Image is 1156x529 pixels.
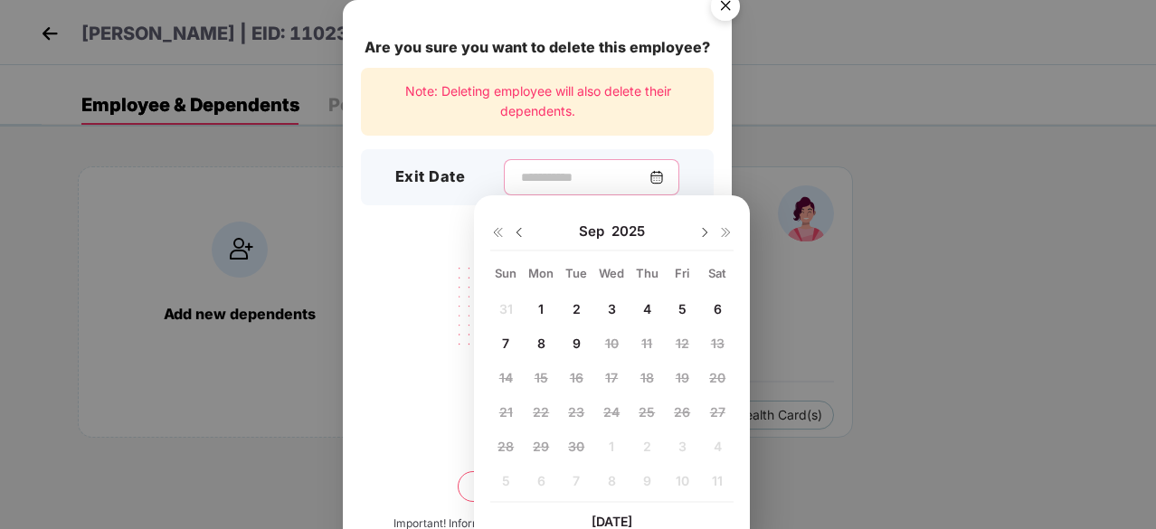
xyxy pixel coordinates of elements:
[719,225,734,240] img: svg+xml;base64,PHN2ZyB4bWxucz0iaHR0cDovL3d3dy53My5vcmcvMjAwMC9zdmciIHdpZHRoPSIxNiIgaGVpZ2h0PSIxNi...
[649,170,664,184] img: svg+xml;base64,PHN2ZyBpZD0iQ2FsZW5kYXItMzJ4MzIiIHhtbG5zPSJodHRwOi8vd3d3LnczLm9yZy8yMDAwL3N2ZyIgd2...
[702,265,734,281] div: Sat
[631,265,663,281] div: Thu
[573,301,581,316] span: 2
[526,265,557,281] div: Mon
[579,222,611,241] span: Sep
[596,265,628,281] div: Wed
[697,225,712,240] img: svg+xml;base64,PHN2ZyBpZD0iRHJvcGRvd24tMzJ4MzIiIHhtbG5zPSJodHRwOi8vd3d3LnczLm9yZy8yMDAwL3N2ZyIgd2...
[573,335,581,351] span: 9
[561,265,592,281] div: Tue
[714,301,722,316] span: 6
[361,36,714,59] div: Are you sure you want to delete this employee?
[490,225,505,240] img: svg+xml;base64,PHN2ZyB4bWxucz0iaHR0cDovL3d3dy53My5vcmcvMjAwMC9zdmciIHdpZHRoPSIxNiIgaGVpZ2h0PSIxNi...
[667,265,698,281] div: Fri
[361,68,714,136] div: Note: Deleting employee will also delete their dependents.
[643,301,651,316] span: 4
[608,301,616,316] span: 3
[502,335,509,351] span: 7
[538,301,544,316] span: 1
[611,222,645,241] span: 2025
[436,256,639,397] img: svg+xml;base64,PHN2ZyB4bWxucz0iaHR0cDovL3d3dy53My5vcmcvMjAwMC9zdmciIHdpZHRoPSIyMjQiIGhlaWdodD0iMT...
[537,335,545,351] span: 8
[592,514,632,529] span: [DATE]
[678,301,687,316] span: 5
[395,165,466,189] h3: Exit Date
[490,265,522,281] div: Sun
[512,225,526,240] img: svg+xml;base64,PHN2ZyBpZD0iRHJvcGRvd24tMzJ4MzIiIHhtbG5zPSJodHRwOi8vd3d3LnczLm9yZy8yMDAwL3N2ZyIgd2...
[458,471,617,502] button: Delete permanently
